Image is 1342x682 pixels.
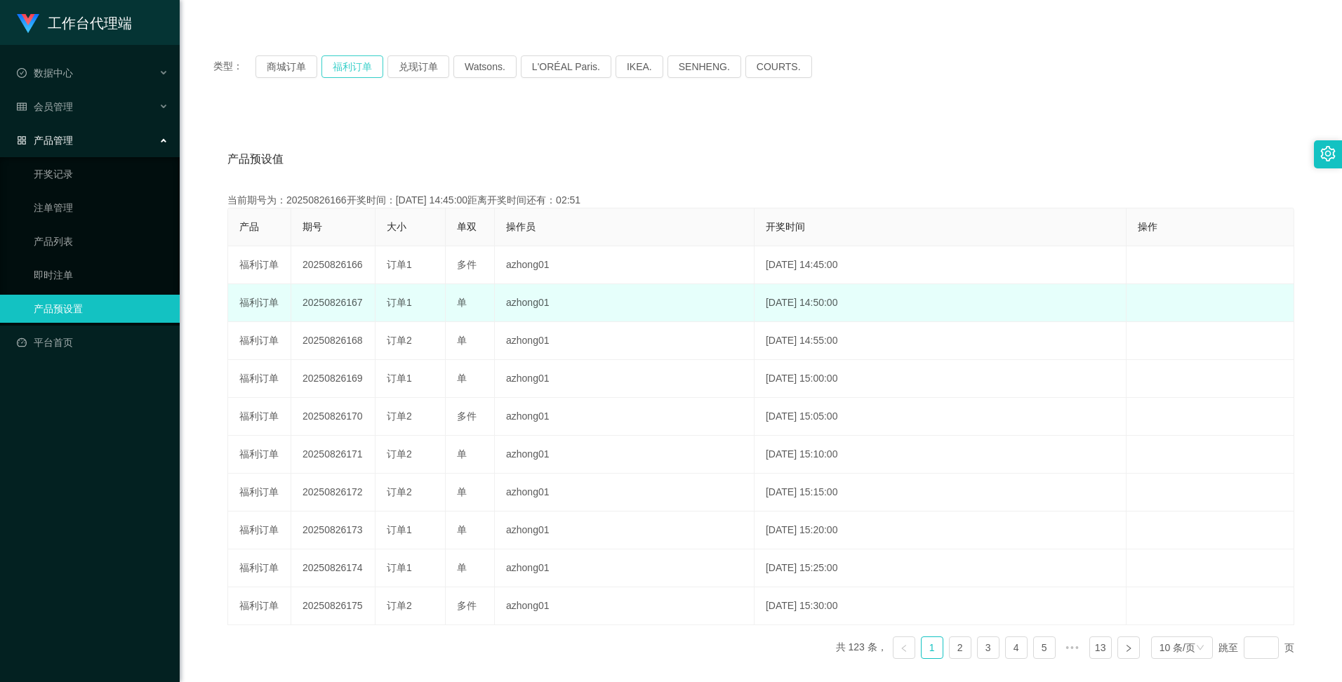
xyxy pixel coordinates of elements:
[17,328,168,356] a: 图标: dashboard平台首页
[495,246,755,284] td: azhong01
[387,524,412,535] span: 订单1
[745,55,812,78] button: COURTS.
[321,55,383,78] button: 福利订单
[17,102,27,112] i: 图标: table
[387,562,412,573] span: 订单1
[387,55,449,78] button: 兑现订单
[755,587,1127,625] td: [DATE] 15:30:00
[922,637,943,658] a: 1
[291,360,376,398] td: 20250826169
[228,246,291,284] td: 福利订单
[457,600,477,611] span: 多件
[291,549,376,587] td: 20250826174
[755,360,1127,398] td: [DATE] 15:00:00
[239,221,259,232] span: 产品
[387,335,412,346] span: 订单2
[1005,636,1028,659] li: 4
[457,410,477,422] span: 多件
[495,360,755,398] td: azhong01
[228,322,291,360] td: 福利订单
[1006,637,1027,658] a: 4
[34,295,168,323] a: 产品预设置
[1034,637,1055,658] a: 5
[755,511,1127,549] td: [DATE] 15:20:00
[227,151,284,168] span: 产品预设值
[766,221,805,232] span: 开奖时间
[387,448,412,460] span: 订单2
[495,474,755,511] td: azhong01
[977,636,999,659] li: 3
[453,55,517,78] button: Watsons.
[387,486,412,497] span: 订单2
[1117,636,1140,659] li: 下一页
[457,373,467,384] span: 单
[521,55,611,78] button: L'ORÉAL Paris.
[457,335,467,346] span: 单
[291,436,376,474] td: 20250826171
[213,55,255,78] span: 类型：
[506,221,536,232] span: 操作员
[755,474,1127,511] td: [DATE] 15:15:00
[17,135,73,146] span: 产品管理
[1196,643,1204,653] i: 图标: down
[616,55,663,78] button: IKEA.
[495,436,755,474] td: azhong01
[457,486,467,497] span: 单
[900,644,908,653] i: 图标: left
[1124,644,1133,653] i: 图标: right
[755,246,1127,284] td: [DATE] 14:45:00
[457,524,467,535] span: 单
[387,600,412,611] span: 订单2
[949,636,971,659] li: 2
[17,68,27,78] i: 图标: check-circle-o
[17,135,27,145] i: 图标: appstore-o
[1320,146,1336,161] i: 图标: setting
[387,373,412,384] span: 订单1
[1090,637,1111,658] a: 13
[255,55,317,78] button: 商城订单
[495,322,755,360] td: azhong01
[495,549,755,587] td: azhong01
[291,511,376,549] td: 20250826173
[1033,636,1056,659] li: 5
[228,549,291,587] td: 福利订单
[228,284,291,322] td: 福利订单
[755,436,1127,474] td: [DATE] 15:10:00
[228,398,291,436] td: 福利订单
[291,587,376,625] td: 20250826175
[978,637,999,658] a: 3
[1061,636,1084,659] li: 向后 5 页
[893,636,915,659] li: 上一页
[291,398,376,436] td: 20250826170
[228,511,291,549] td: 福利订单
[387,259,412,270] span: 订单1
[303,221,322,232] span: 期号
[457,448,467,460] span: 单
[755,322,1127,360] td: [DATE] 14:55:00
[495,398,755,436] td: azhong01
[755,284,1127,322] td: [DATE] 14:50:00
[17,101,73,112] span: 会员管理
[227,193,1294,208] div: 当前期号为：20250826166开奖时间：[DATE] 14:45:00距离开奖时间还有：02:51
[34,261,168,289] a: 即时注单
[495,511,755,549] td: azhong01
[457,562,467,573] span: 单
[291,322,376,360] td: 20250826168
[34,227,168,255] a: 产品列表
[228,360,291,398] td: 福利订单
[457,297,467,308] span: 单
[17,17,132,28] a: 工作台代理端
[291,284,376,322] td: 20250826167
[755,549,1127,587] td: [DATE] 15:25:00
[17,14,39,34] img: logo.9652507e.png
[1160,637,1195,658] div: 10 条/页
[921,636,943,659] li: 1
[836,636,887,659] li: 共 123 条，
[495,587,755,625] td: azhong01
[1061,636,1084,659] span: •••
[34,160,168,188] a: 开奖记录
[291,246,376,284] td: 20250826166
[457,221,477,232] span: 单双
[387,221,406,232] span: 大小
[457,259,477,270] span: 多件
